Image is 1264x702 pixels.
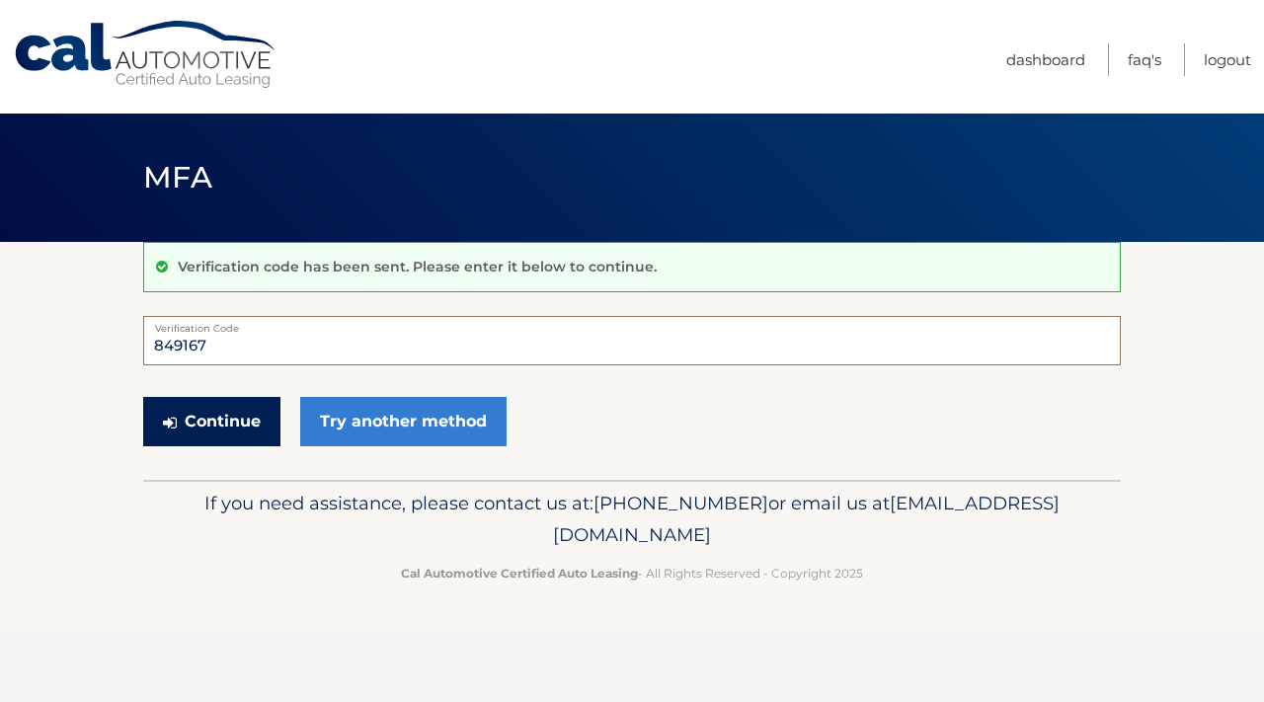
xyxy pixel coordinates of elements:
button: Continue [143,397,280,446]
strong: Cal Automotive Certified Auto Leasing [401,566,638,581]
span: [EMAIL_ADDRESS][DOMAIN_NAME] [553,492,1060,546]
a: FAQ's [1128,43,1161,76]
a: Cal Automotive [13,20,279,90]
span: [PHONE_NUMBER] [593,492,768,514]
a: Logout [1204,43,1251,76]
label: Verification Code [143,316,1121,332]
a: Dashboard [1006,43,1085,76]
p: - All Rights Reserved - Copyright 2025 [156,563,1108,584]
a: Try another method [300,397,507,446]
span: MFA [143,159,212,195]
p: Verification code has been sent. Please enter it below to continue. [178,258,657,275]
p: If you need assistance, please contact us at: or email us at [156,488,1108,551]
input: Verification Code [143,316,1121,365]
